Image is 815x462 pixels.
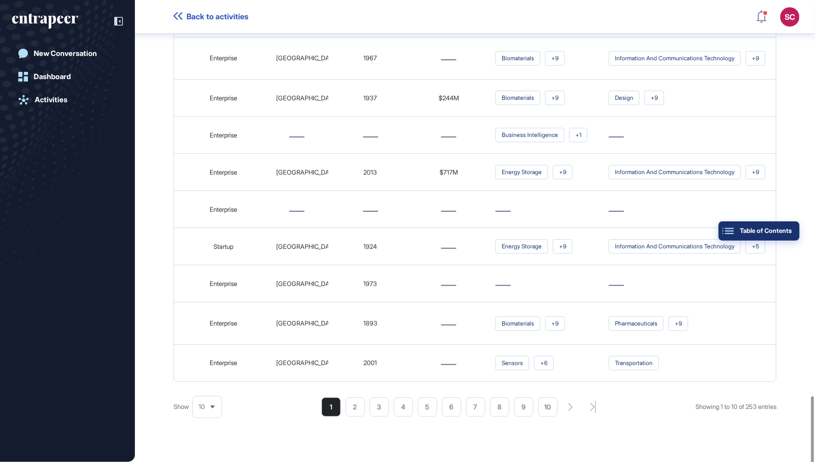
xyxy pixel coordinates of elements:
button: Table of Contents [719,221,800,241]
span: +9 [746,165,765,179]
span: +5 [746,239,765,254]
span: 2001 [364,359,377,367]
span: enterprise [210,94,237,102]
li: 1 [321,397,341,417]
span: enterprise [210,359,237,367]
a: Dashboard [12,67,123,86]
a: Activities [12,90,123,109]
span: +9 [644,91,664,105]
span: 10 [199,403,205,410]
span: startup [214,243,233,250]
div: search-pagination-next-button [568,403,573,411]
li: 9 [514,397,534,417]
span: [GEOGRAPHIC_DATA] [276,243,339,250]
span: enterprise [210,54,237,62]
span: transportation [609,356,659,370]
span: Back to activities [187,12,248,21]
span: biomaterials [495,316,540,331]
span: energy storage [495,239,548,254]
span: enterprise [210,205,237,213]
div: Activities [35,95,67,104]
span: +9 [668,316,688,331]
li: 4 [394,397,413,417]
div: Dashboard [34,72,71,81]
span: [GEOGRAPHIC_DATA] [276,54,339,62]
a: Back to activities [174,12,248,21]
span: $717M [440,168,458,176]
span: information and communications technology [609,165,741,179]
li: 6 [442,397,461,417]
li: 8 [490,397,509,417]
a: New Conversation [12,44,123,63]
span: enterprise [210,168,237,176]
span: +9 [545,91,565,105]
div: Showing 1 to 10 of 253 entries [695,402,776,412]
span: +9 [545,316,565,331]
span: information and communications technology [609,239,741,254]
div: search-pagination-last-page-button [590,401,596,413]
li: 7 [466,397,485,417]
button: SC [780,7,800,27]
li: 3 [370,397,389,417]
span: +9 [545,51,565,66]
span: +9 [553,239,573,254]
span: information and communications technology [609,51,741,66]
span: enterprise [210,280,237,287]
span: biomaterials [495,91,540,105]
span: biomaterials [495,51,540,66]
div: Table of Contents [726,227,792,235]
span: sensors [495,356,529,370]
div: entrapeer-logo [12,14,78,29]
span: +1 [569,128,588,142]
span: Show [174,402,189,412]
span: $244M [439,94,459,102]
span: 2013 [364,168,377,176]
span: enterprise [210,319,237,327]
span: [GEOGRAPHIC_DATA] [276,280,339,287]
span: 1893 [363,319,377,327]
span: +9 [746,51,765,66]
li: 10 [538,397,558,417]
span: +9 [553,165,573,179]
span: [GEOGRAPHIC_DATA] [276,359,339,367]
span: enterprise [210,131,237,139]
span: Design [609,91,640,105]
div: New Conversation [34,49,97,58]
span: energy storage [495,165,548,179]
span: [GEOGRAPHIC_DATA] [276,319,339,327]
li: 2 [346,397,365,417]
span: pharmaceuticals [609,316,664,331]
span: [GEOGRAPHIC_DATA] [276,168,339,176]
li: 5 [418,397,437,417]
span: 1937 [364,94,377,102]
span: 1973 [364,280,377,287]
span: [GEOGRAPHIC_DATA] [276,94,339,102]
span: +6 [534,356,554,370]
span: 1924 [364,243,377,250]
span: business intelligence [495,128,564,142]
span: 1967 [364,54,377,62]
